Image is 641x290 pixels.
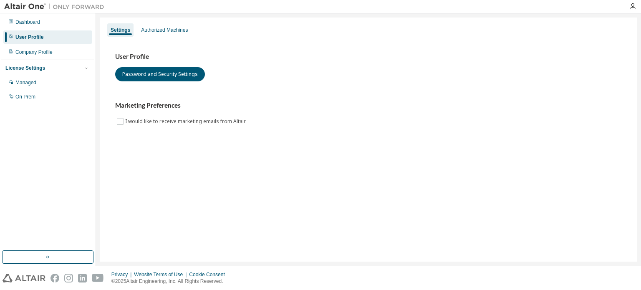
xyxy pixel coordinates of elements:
[78,274,87,282] img: linkedin.svg
[64,274,73,282] img: instagram.svg
[115,53,622,61] h3: User Profile
[111,27,130,33] div: Settings
[15,34,43,40] div: User Profile
[15,49,53,55] div: Company Profile
[15,93,35,100] div: On Prem
[4,3,109,11] img: Altair One
[15,79,36,86] div: Managed
[141,27,188,33] div: Authorized Machines
[134,271,189,278] div: Website Terms of Use
[5,65,45,71] div: License Settings
[111,271,134,278] div: Privacy
[50,274,59,282] img: facebook.svg
[111,278,230,285] p: © 2025 Altair Engineering, Inc. All Rights Reserved.
[3,274,45,282] img: altair_logo.svg
[189,271,230,278] div: Cookie Consent
[92,274,104,282] img: youtube.svg
[15,19,40,25] div: Dashboard
[115,101,622,110] h3: Marketing Preferences
[115,67,205,81] button: Password and Security Settings
[125,116,247,126] label: I would like to receive marketing emails from Altair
